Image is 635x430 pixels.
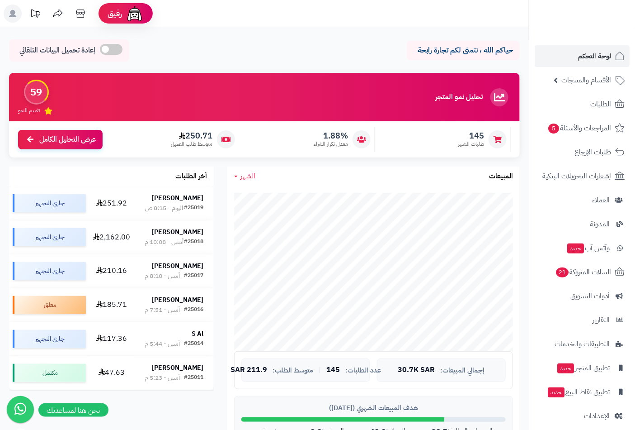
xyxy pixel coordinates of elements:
div: #25019 [184,204,203,213]
span: طلبات الإرجاع [574,146,611,158]
span: 145 [458,131,484,141]
strong: [PERSON_NAME] [152,363,203,373]
span: رفيق [108,8,122,19]
div: #25017 [184,272,203,281]
span: المراجعات والأسئلة [547,122,611,134]
img: ai-face.png [126,5,144,23]
div: جاري التجهيز [13,330,86,348]
span: المدونة [590,218,610,230]
span: 5 [548,124,559,134]
div: أمس - 8:10 م [145,272,180,281]
div: جاري التجهيز [13,262,86,280]
span: إشعارات التحويلات البنكية [542,170,611,182]
span: العملاء [592,194,610,206]
strong: S Al [192,329,203,339]
span: الإعدادات [584,410,610,422]
span: متوسط الطلب: [273,367,313,374]
span: 30.7K SAR [398,366,435,374]
a: الشهر [234,171,255,182]
div: أمس - 7:51 م [145,306,180,315]
div: أمس - 5:23 م [145,373,180,382]
div: #25018 [184,238,203,247]
strong: [PERSON_NAME] [152,227,203,237]
td: 2,162.00 [89,220,134,254]
span: 250.71 [171,131,212,141]
h3: تحليل نمو المتجر [435,93,483,101]
div: #25016 [184,306,203,315]
a: إشعارات التحويلات البنكية [535,165,630,187]
div: جاري التجهيز [13,194,86,212]
strong: [PERSON_NAME] [152,193,203,203]
span: إجمالي المبيعات: [441,367,485,374]
span: جديد [567,244,584,253]
a: العملاء [535,189,630,211]
td: 117.36 [89,322,134,356]
span: 1.88% [314,131,348,141]
td: 210.16 [89,254,134,288]
span: تقييم النمو [18,107,40,115]
a: لوحة التحكم [535,45,630,67]
span: طلبات الشهر [458,140,484,148]
div: أمس - 5:44 م [145,339,180,349]
span: 211.9 SAR [230,366,267,374]
div: هدف المبيعات الشهري ([DATE]) [241,403,506,413]
div: معلق [13,296,86,314]
span: | [319,367,321,373]
span: الشهر [240,171,255,182]
span: تطبيق المتجر [556,362,610,374]
span: الطلبات [590,98,611,110]
p: حياكم الله ، نتمنى لكم تجارة رابحة [414,45,513,56]
a: التطبيقات والخدمات [535,333,630,355]
a: تطبيق المتجرجديد [535,357,630,379]
div: أمس - 10:08 م [145,238,183,247]
span: جديد [548,387,564,397]
a: المراجعات والأسئلة5 [535,117,630,139]
div: #25014 [184,339,203,349]
span: لوحة التحكم [578,50,611,62]
div: جاري التجهيز [13,228,86,246]
span: جديد [557,363,574,373]
td: 185.71 [89,288,134,322]
span: التقارير [593,314,610,326]
span: 21 [556,268,569,277]
div: مكتمل [13,364,86,382]
td: 47.63 [89,356,134,390]
span: التطبيقات والخدمات [555,338,610,350]
td: 251.92 [89,186,134,220]
strong: [PERSON_NAME] [152,261,203,271]
div: #25011 [184,373,203,382]
a: المدونة [535,213,630,235]
span: معدل تكرار الشراء [314,140,348,148]
span: تطبيق نقاط البيع [547,386,610,398]
span: إعادة تحميل البيانات التلقائي [19,45,95,56]
a: تطبيق نقاط البيعجديد [535,381,630,403]
div: اليوم - 8:15 ص [145,204,183,213]
span: متوسط طلب العميل [171,140,212,148]
span: الأقسام والمنتجات [561,74,611,86]
h3: المبيعات [489,172,513,181]
span: السلات المتروكة [555,266,611,278]
a: أدوات التسويق [535,285,630,307]
span: عدد الطلبات: [345,367,381,374]
a: الإعدادات [535,405,630,427]
h3: آخر الطلبات [175,172,207,181]
span: عرض التحليل الكامل [39,134,96,145]
a: تحديثات المنصة [24,5,47,25]
strong: [PERSON_NAME] [152,295,203,305]
a: السلات المتروكة21 [535,261,630,283]
span: أدوات التسويق [570,290,610,302]
a: طلبات الإرجاع [535,141,630,163]
a: التقارير [535,309,630,331]
a: عرض التحليل الكامل [18,130,103,149]
span: وآتس آب [566,242,610,254]
a: الطلبات [535,93,630,115]
span: 145 [326,366,340,374]
a: وآتس آبجديد [535,237,630,259]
